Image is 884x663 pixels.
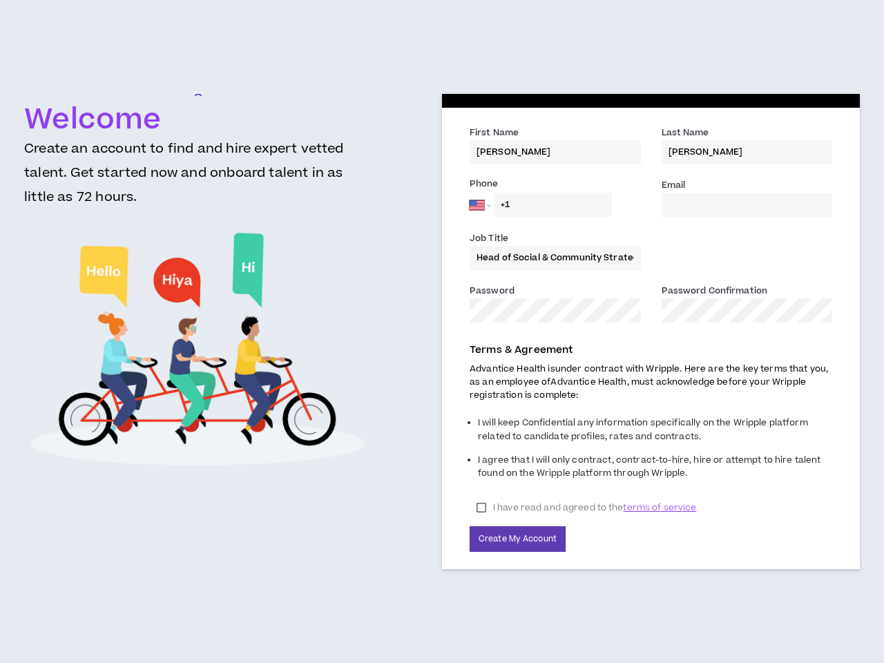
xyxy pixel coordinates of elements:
p: Terms & Agreement [470,343,832,358]
label: Job Title [470,232,508,247]
label: Phone [470,177,641,193]
label: Password [470,285,515,300]
label: Last Name [662,126,709,142]
label: Password Confirmation [662,285,768,300]
li: I will keep Confidential any information specifically on the Wripple platform related to candidat... [478,413,832,450]
h1: Welcome [24,104,372,137]
h3: Create an account to find and hire expert vetted talent. Get started now and onboard talent in as... [24,137,372,220]
li: I agree that I will only contract, contract-to-hire, hire or attempt to hire talent found on the ... [478,450,832,487]
span: terms of service [623,501,696,515]
label: First Name [470,126,519,142]
img: Welcome to Wripple [30,220,367,479]
button: Create My Account [470,526,566,552]
label: Email [662,179,686,194]
label: I have read and agreed to the [470,497,703,518]
p: Advantice Health is under contract with Wripple. Here are the key terms that you, as an employee ... [470,363,832,403]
